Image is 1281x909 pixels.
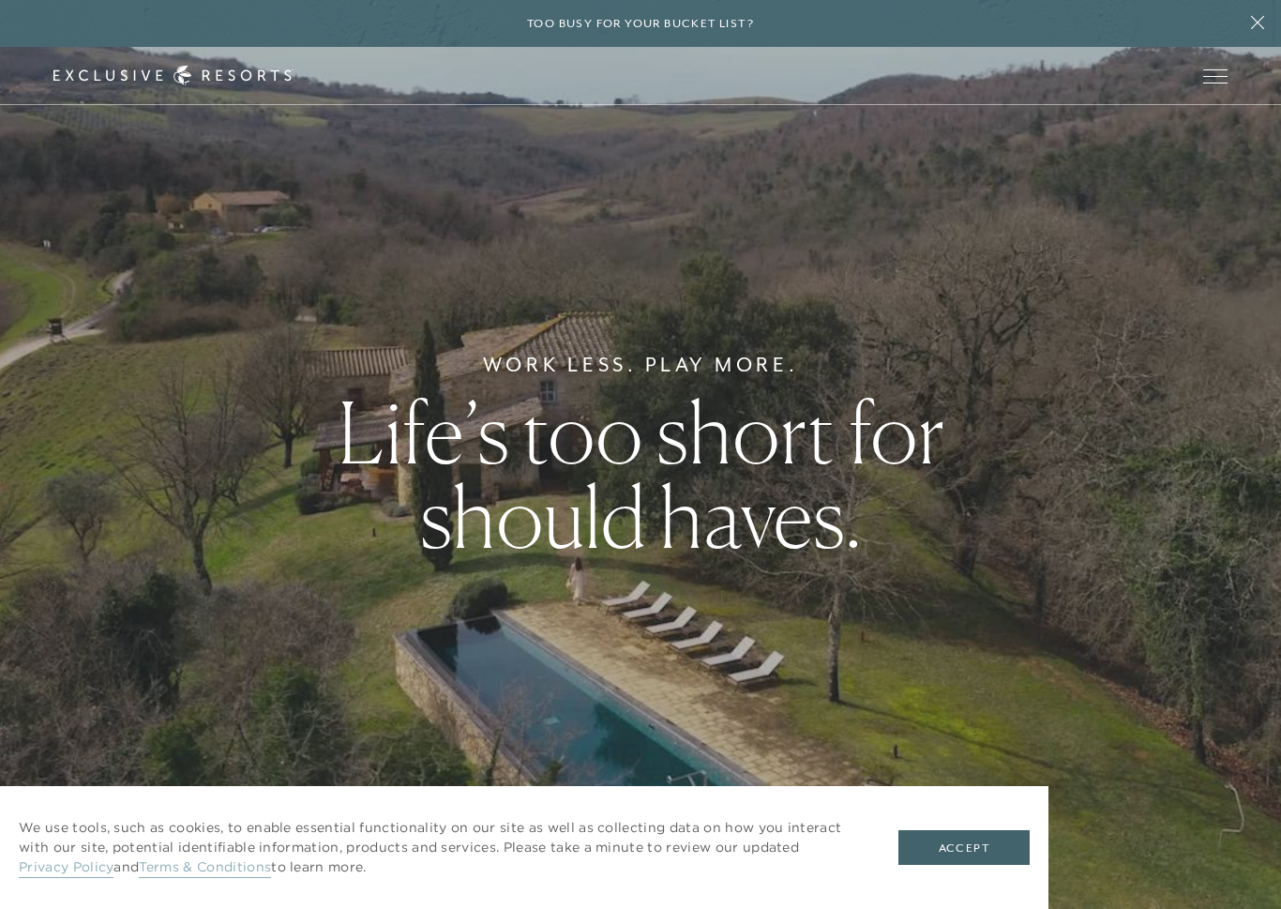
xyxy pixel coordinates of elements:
h6: Work Less. Play More. [483,350,799,380]
button: Accept [898,830,1030,866]
h1: Life’s too short for should haves. [224,390,1057,559]
a: Privacy Policy [19,858,113,878]
h6: Too busy for your bucket list? [527,15,754,33]
a: Terms & Conditions [139,858,271,878]
button: Open navigation [1203,69,1228,83]
p: We use tools, such as cookies, to enable essential functionality on our site as well as collectin... [19,818,861,877]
